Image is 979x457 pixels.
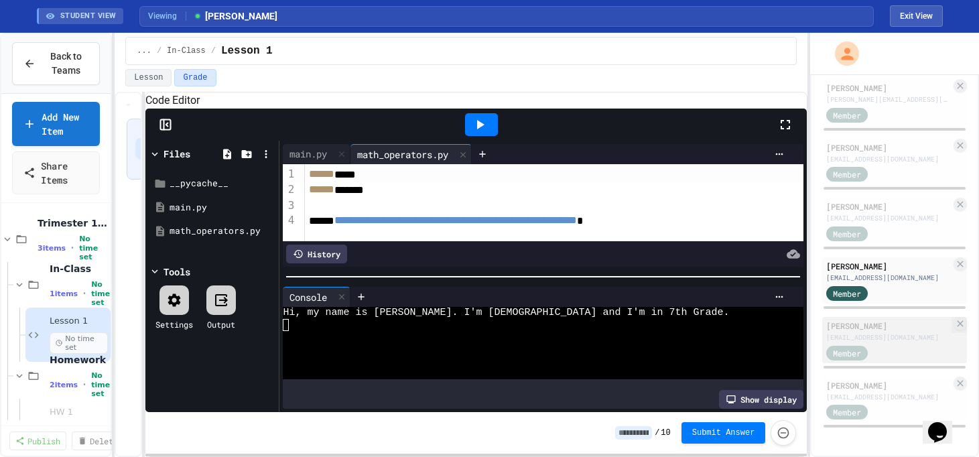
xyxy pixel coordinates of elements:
[50,381,78,389] span: 2 items
[283,290,334,304] div: Console
[826,154,951,164] div: [EMAIL_ADDRESS][DOMAIN_NAME]
[890,5,943,27] button: Exit student view
[44,50,88,78] span: Back to Teams
[125,69,172,86] button: Lesson
[833,168,861,180] span: Member
[221,43,273,59] span: Lesson 1
[38,244,66,253] span: 3 items
[826,332,951,342] div: [EMAIL_ADDRESS][DOMAIN_NAME]
[826,379,951,391] div: [PERSON_NAME]
[170,201,274,214] div: main.py
[826,94,951,105] div: [PERSON_NAME][EMAIL_ADDRESS][PERSON_NAME][DOMAIN_NAME]
[164,147,190,161] div: Files
[661,428,670,438] span: 10
[50,289,78,298] span: 1 items
[12,151,100,194] a: Share Items
[12,42,100,85] button: Back to Teams
[50,354,108,366] span: Homework
[71,243,74,253] span: •
[286,245,347,263] div: History
[60,11,117,22] span: STUDENT VIEW
[157,46,161,56] span: /
[833,406,861,418] span: Member
[821,38,862,69] div: My Account
[164,265,190,279] div: Tools
[79,235,108,261] span: No time set
[72,432,124,450] a: Delete
[826,82,951,94] div: [PERSON_NAME]
[193,9,277,23] span: [PERSON_NAME]
[38,217,108,229] span: Trimester 1 (Online HP2)
[826,141,951,153] div: [PERSON_NAME]
[207,318,235,330] div: Output
[833,347,861,359] span: Member
[283,144,350,164] div: main.py
[826,200,951,212] div: [PERSON_NAME]
[283,198,296,213] div: 3
[50,407,96,418] span: HW 1
[283,167,296,182] div: 1
[283,213,296,228] div: 4
[833,109,861,121] span: Member
[83,379,86,390] span: •
[9,432,66,450] a: Publish
[681,422,766,444] button: Submit Answer
[50,332,108,354] span: No time set
[137,46,151,56] span: ...
[155,318,193,330] div: Settings
[167,46,206,56] span: In-Class
[50,263,108,275] span: In-Class
[771,420,796,446] button: Force resubmission of student's answer (Admin only)
[350,144,472,164] div: math_operators.py
[923,403,966,444] iframe: chat widget
[833,287,861,300] span: Member
[283,287,350,307] div: Console
[283,147,334,161] div: main.py
[211,46,216,56] span: /
[826,392,951,402] div: [EMAIL_ADDRESS][DOMAIN_NAME]
[692,428,755,438] span: Submit Answer
[12,102,100,146] a: Add New Item
[833,228,861,240] span: Member
[83,288,86,299] span: •
[91,371,110,398] span: No time set
[350,147,455,161] div: math_operators.py
[145,92,807,109] h6: Code Editor
[719,390,803,409] div: Show display
[826,320,951,332] div: [PERSON_NAME]
[50,316,108,327] span: Lesson 1
[170,177,274,190] div: __pycache__
[174,69,216,86] button: Grade
[826,273,951,283] div: [EMAIL_ADDRESS][DOMAIN_NAME]
[91,280,110,307] span: No time set
[148,10,186,22] span: Viewing
[826,260,951,272] div: [PERSON_NAME]
[655,428,659,438] span: /
[826,213,951,223] div: [EMAIL_ADDRESS][DOMAIN_NAME]
[283,182,296,198] div: 2
[283,307,729,319] span: Hi, my name is [PERSON_NAME]. I'm [DEMOGRAPHIC_DATA] and I'm in 7th Grade.
[170,224,274,238] div: math_operators.py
